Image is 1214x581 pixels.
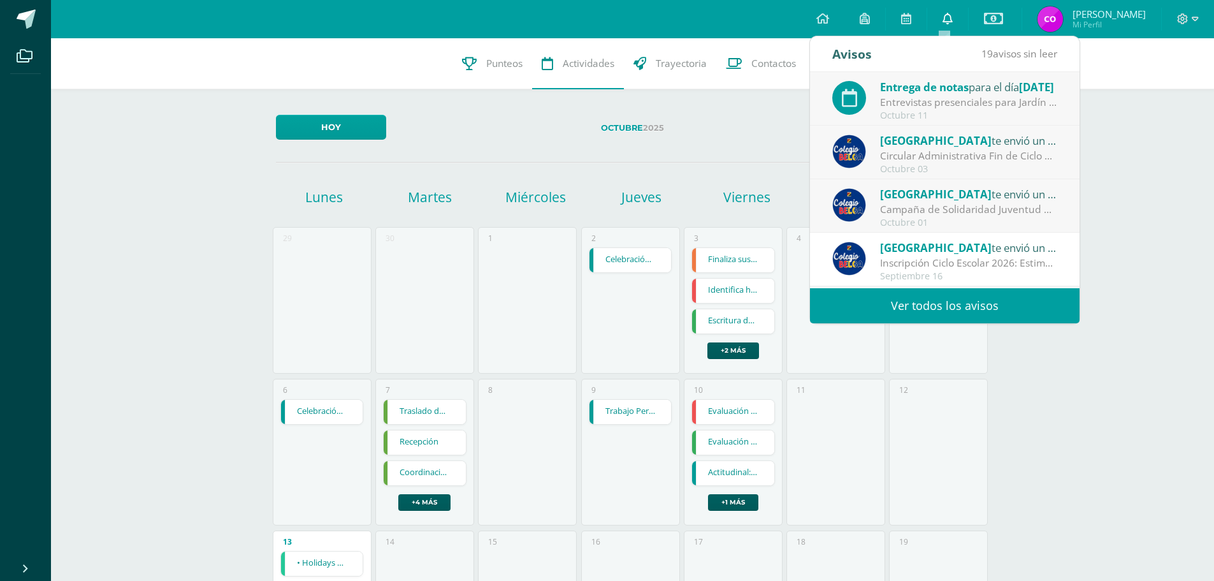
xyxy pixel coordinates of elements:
a: +2 más [707,342,759,359]
a: Identifica hora y media, y hora en punto en reloj. [692,279,774,303]
div: 8 [488,385,493,395]
a: Trayectoria [624,38,716,89]
div: Entrevistas presenciales para Jardín Infantil, Maternal, Prepárvulos, Párvulos. [880,95,1057,110]
div: Octubre 01 [880,217,1057,228]
div: Circular Administrativa Fin de Ciclo 2025: Estimados padres de familia: Esperamos que Jesús, Marí... [880,149,1057,163]
div: 3 [694,233,698,244]
div: 7 [386,385,390,395]
span: Mi Perfil [1073,19,1146,30]
a: Trabajo Personal [589,400,672,424]
div: Escritura de palabras con letras vistas en su libro Chapín | Tarea [691,309,775,334]
span: [GEOGRAPHIC_DATA] [880,133,992,148]
div: Trabajo Personal | Tarea [589,399,672,425]
a: Actividades [532,38,624,89]
div: Traslado de Elementos con mano y pie | Tarea [383,399,466,425]
a: Punteos [452,38,532,89]
label: 2025 [396,115,869,141]
span: Punteos [486,57,523,70]
a: Celebración de la Palabra Acción de Gracias [281,400,363,424]
span: Entrega de notas [880,80,969,94]
div: 2 [591,233,596,244]
a: Finaliza sus actividades completas del folleto [692,248,774,272]
div: • Holidays and finger pointer and puppets. | Tarea [280,551,364,577]
div: 10 [694,385,703,395]
a: Ver todos los avisos [810,288,1080,323]
a: • Holidays and finger pointer and puppets. [281,552,363,576]
div: Octubre 11 [880,110,1057,121]
img: 919ad801bb7643f6f997765cf4083301.png [832,188,866,222]
strong: Octubre [601,123,643,133]
div: 17 [694,536,703,547]
a: Contactos [716,38,806,89]
div: 19 [899,536,908,547]
img: 919ad801bb7643f6f997765cf4083301.png [832,242,866,276]
a: +4 más [398,494,451,511]
div: te envió un aviso [880,239,1057,256]
div: 11 [797,385,806,395]
span: Actividades [563,57,614,70]
img: cda84368f7be8c38a7b73e8aa07672d3.png [1037,6,1063,32]
div: 1 [488,233,493,244]
div: 13 [283,536,292,547]
a: Evaluación final. [692,400,774,424]
span: Trayectoria [656,57,707,70]
div: Celebración 92 Aniversario de Colegio | Tarea [589,247,672,273]
div: Campaña de Solidaridad Juventud Misionera 2025.: Queridas familias: Deseándoles bienestar en cada... [880,202,1057,217]
div: Avisos [832,36,872,71]
a: Celebración 92 Aniversario de Colegio [589,248,672,272]
span: [GEOGRAPHIC_DATA] [880,240,992,255]
div: 4 [797,233,801,244]
a: Actitudinal: Respeto, Responsabilidad, Participación, Orden y Limpieza [692,461,774,485]
h1: Jueves [590,188,692,206]
div: 30 [386,233,394,244]
div: Identifica hora y media, y hora en punto en reloj. | Tarea [691,278,775,304]
div: 18 [797,536,806,547]
span: avisos sin leer [981,47,1057,61]
div: Septiembre 16 [880,271,1057,282]
div: te envió un aviso [880,132,1057,149]
h1: Viernes [696,188,798,206]
div: para el día [880,78,1057,95]
div: Actitudinal: Respeto, Responsabilidad, Participación, Orden y Limpieza | Tarea [691,460,775,486]
a: Evaluación final (lectura y escrituras de Mm, Pp, Ss, Ll) [692,430,774,455]
div: Finaliza sus actividades completas del folleto | Tarea [691,247,775,273]
div: Recepción | Tarea [383,430,466,455]
div: 16 [591,536,600,547]
span: [PERSON_NAME] [1073,8,1146,20]
a: Recepción [384,430,466,455]
span: [DATE] [1019,80,1054,94]
div: 15 [488,536,497,547]
a: Coordinación Óculo- Manual [384,461,466,485]
div: Coordinación Óculo- Manual | Tarea [383,460,466,486]
div: 12 [899,385,908,395]
div: 14 [386,536,394,547]
div: Evaluación final. | Tarea [691,399,775,425]
span: [GEOGRAPHIC_DATA] [880,187,992,202]
a: +1 más [708,494,758,511]
a: Escritura de palabras con letras vistas en su libro [PERSON_NAME] [692,309,774,334]
a: Hoy [276,115,386,140]
span: Contactos [751,57,796,70]
span: 19 [981,47,993,61]
div: Octubre 03 [880,164,1057,175]
a: Traslado de Elementos con mano y pie [384,400,466,424]
div: te envió un aviso [880,186,1057,202]
h1: Martes [379,188,481,206]
div: 6 [283,385,287,395]
div: 29 [283,233,292,244]
h1: Lunes [273,188,375,206]
div: 9 [591,385,596,395]
div: Celebración de la Palabra Acción de Gracias | Tarea [280,399,364,425]
img: 919ad801bb7643f6f997765cf4083301.png [832,135,866,168]
div: Inscripción Ciclo Escolar 2026: Estimados padres y madres de familia: Les saludamos deseándoles b... [880,256,1057,270]
h1: Sábado [802,188,904,206]
div: Evaluación final (lectura y escrituras de Mm, Pp, Ss, Ll) | Tarea [691,430,775,455]
h1: Miércoles [484,188,586,206]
